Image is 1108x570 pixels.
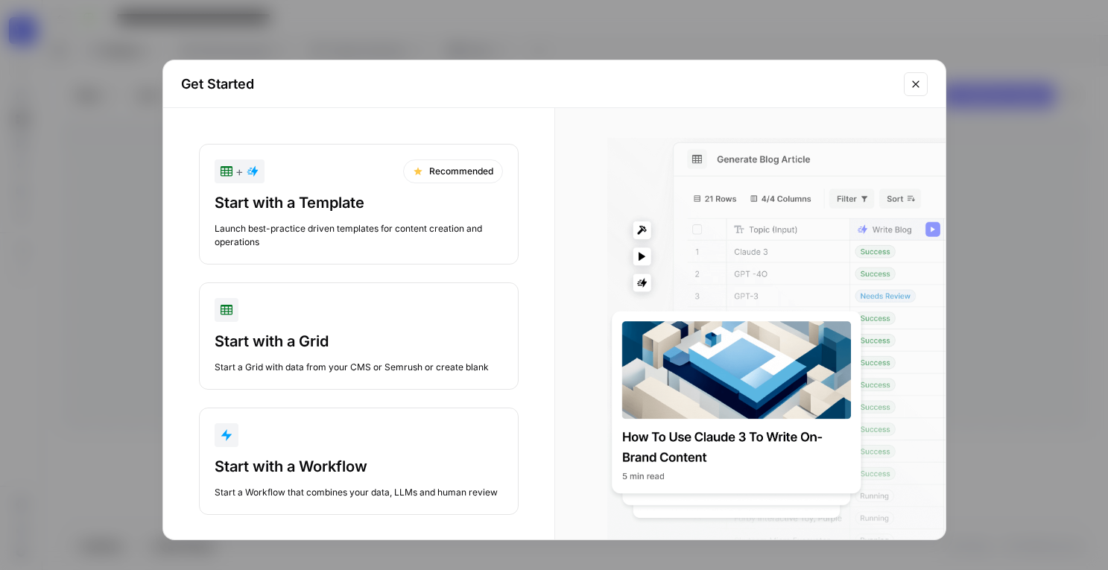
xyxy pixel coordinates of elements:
[199,144,519,265] button: +RecommendedStart with a TemplateLaunch best-practice driven templates for content creation and o...
[181,74,895,95] h2: Get Started
[215,361,503,374] div: Start a Grid with data from your CMS or Semrush or create blank
[199,408,519,515] button: Start with a WorkflowStart a Workflow that combines your data, LLMs and human review
[221,162,259,180] div: +
[215,456,503,477] div: Start with a Workflow
[199,282,519,390] button: Start with a GridStart a Grid with data from your CMS or Semrush or create blank
[215,331,503,352] div: Start with a Grid
[215,192,503,213] div: Start with a Template
[403,159,503,183] div: Recommended
[904,72,928,96] button: Close modal
[215,486,503,499] div: Start a Workflow that combines your data, LLMs and human review
[215,222,503,249] div: Launch best-practice driven templates for content creation and operations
